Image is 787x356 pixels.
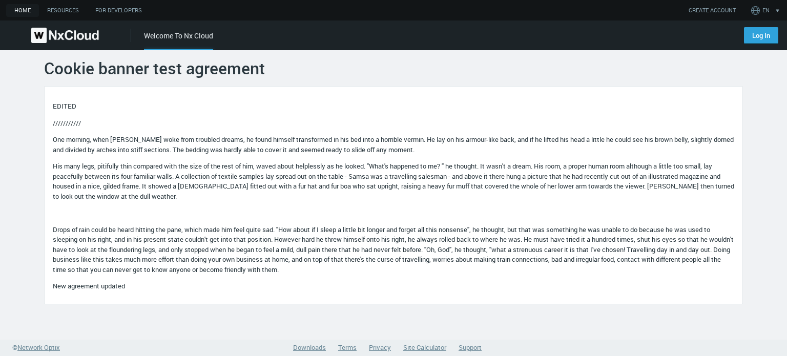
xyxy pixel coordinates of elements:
a: Privacy [369,343,391,352]
button: EN [749,2,784,18]
a: Terms [338,343,357,352]
a: Downloads [293,343,326,352]
a: Resources [39,4,87,17]
a: Log In [744,27,778,44]
p: EDITED [53,101,734,112]
span: EN [762,6,770,15]
a: ©Network Optix [12,343,60,353]
a: Site Calculator [403,343,446,352]
a: CREATE ACCOUNT [689,6,736,15]
a: Support [459,343,482,352]
p: His many legs, pitifully thin compared with the size of the rest of him, waved about helplessly a... [53,161,734,201]
a: home [6,4,39,17]
p: Drops of rain could be heard hitting the pane, which made him feel quite sad. "How about if I sle... [53,225,734,275]
a: For Developers [87,4,150,17]
p: New agreement updated [53,281,734,291]
p: One morning, when [PERSON_NAME] woke from troubled dreams, he found himself transformed in his be... [53,135,734,155]
div: Welcome To Nx Cloud [144,30,213,50]
h1: Cookie banner test agreement [44,58,743,78]
p: 𓆣𓆣𓆣𓆣𓆣𓆣𓆣𓆣𓆣𓆣𓆣𓆣𓆣𓆣𓆣𓆣𓆣𓆣𓆣𓆣𓆣𓆣𓆣𓆣𓆣𓆣𓆣𓆣𓆣𓆣𓆣𓆣𓆣𓆣𓆣𓆣𓆣𓆣𓆣𓆣𓆣𓆣𓆣𓆣𓆣𓆣𓆣𓆣𓆣𓆣𓆣𓆣𓆣𓆣𓆣𓆣𓆣𓆣𓆣𓆣𓆣𓆣𓆣𓆣𓆣𓆣𓆣𓆣𓆣𓆣𓆣𓆣𓆣𓆣𓆣𓆣𓆣𓆣𓆣𓆣𓆣𓆣𓆣𓆣𓆣𓆣𓆣𓆣𓆣𓆣𓆣𓆣𓆣𓆣𓆣𓆣𓆣... [53,208,734,218]
img: Nx Cloud logo [31,28,99,43]
span: Network Optix [17,343,60,352]
p: /////////// [53,118,734,129]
